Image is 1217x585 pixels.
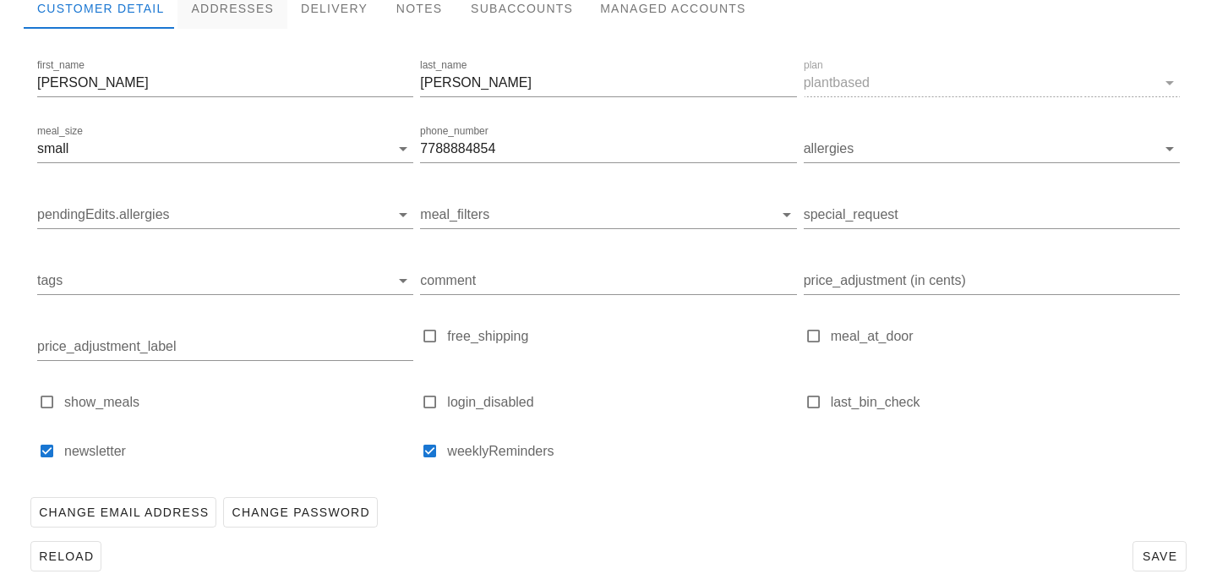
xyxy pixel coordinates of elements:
span: Change Email Address [38,506,209,519]
label: last_name [420,59,467,72]
button: Reload [30,541,101,571]
div: pendingEdits.allergies [37,201,413,228]
div: meal_sizesmall [37,135,413,162]
div: small [37,141,68,156]
label: free_shipping [447,328,796,345]
label: login_disabled [447,394,796,411]
button: Save [1132,541,1187,571]
button: Change Password [223,497,377,528]
label: weeklyReminders [447,443,796,460]
div: tags [37,267,413,294]
span: Save [1140,549,1179,563]
label: plan [804,59,823,72]
label: first_name [37,59,85,72]
label: newsletter [64,443,413,460]
label: show_meals [64,394,413,411]
label: phone_number [420,125,488,138]
span: Change Password [231,506,369,519]
span: Reload [38,549,94,563]
label: meal_at_door [831,328,1180,345]
button: Change Email Address [30,497,216,528]
div: allergies [804,135,1180,162]
label: meal_size [37,125,83,138]
div: planplantbased [804,69,1180,96]
div: meal_filters [420,201,796,228]
label: last_bin_check [831,394,1180,411]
